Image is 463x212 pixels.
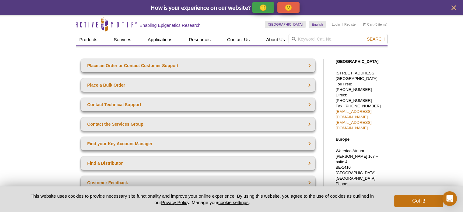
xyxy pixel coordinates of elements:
[344,22,357,27] a: Register
[151,4,251,11] span: How is your experience on our website?
[336,120,372,130] a: [EMAIL_ADDRESS][DOMAIN_NAME]
[81,78,315,92] a: Place a Bulk Order
[161,200,189,205] a: Privacy Policy
[144,34,176,45] a: Applications
[367,37,384,41] span: Search
[20,193,384,206] p: This website uses cookies to provide necessary site functionality and improve your online experie...
[394,195,443,207] button: Got it!
[442,191,457,206] div: Open Intercom Messenger
[218,200,248,205] button: cookie settings
[81,98,315,111] a: Contact Technical Support
[81,117,315,131] a: Contact the Services Group
[336,137,349,142] strong: Europe
[342,21,343,28] li: |
[81,137,315,150] a: Find your Key Account Manager
[363,21,388,28] li: (0 items)
[363,22,374,27] a: Cart
[81,156,315,170] a: Find a Distributor
[336,70,384,131] p: [STREET_ADDRESS] [GEOGRAPHIC_DATA] Toll Free: [PHONE_NUMBER] Direct: [PHONE_NUMBER] Fax: [PHONE_N...
[309,21,326,28] a: English
[285,4,292,11] p: 🙁
[289,34,388,44] input: Keyword, Cat. No.
[223,34,253,45] a: Contact Us
[76,34,101,45] a: Products
[259,4,267,11] p: 🙂
[450,4,458,12] button: close
[81,176,315,189] a: Customer Feedback
[185,34,214,45] a: Resources
[265,21,306,28] a: [GEOGRAPHIC_DATA]
[110,34,135,45] a: Services
[336,59,379,64] strong: [GEOGRAPHIC_DATA]
[262,34,289,45] a: About Us
[336,154,378,181] span: [PERSON_NAME] 167 – boîte 4 BE-1410 [GEOGRAPHIC_DATA], [GEOGRAPHIC_DATA]
[332,22,340,27] a: Login
[363,23,366,26] img: Your Cart
[140,23,201,28] h2: Enabling Epigenetics Research
[81,59,315,72] a: Place an Order or Contact Customer Support
[336,109,372,119] a: [EMAIL_ADDRESS][DOMAIN_NAME]
[365,36,386,42] button: Search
